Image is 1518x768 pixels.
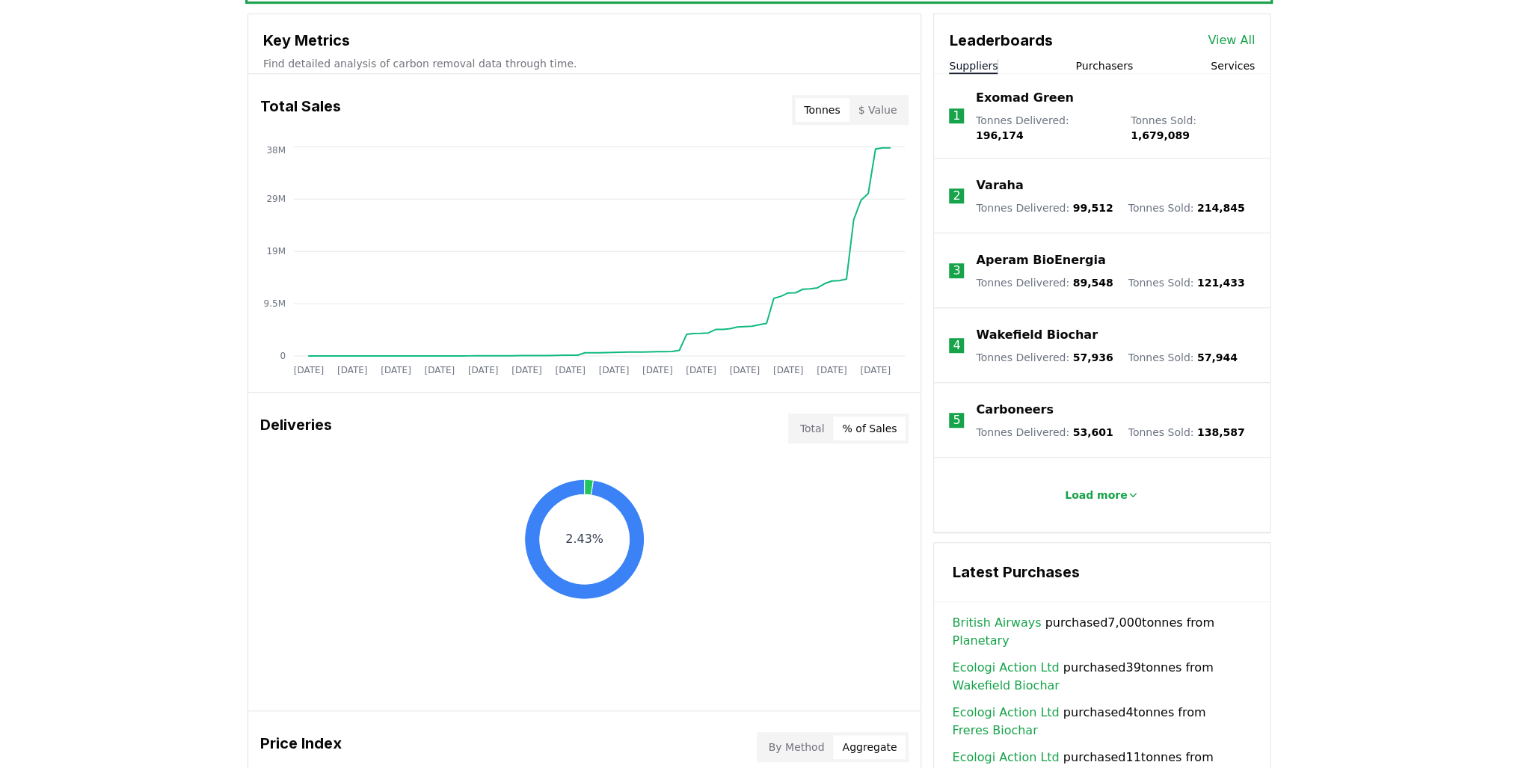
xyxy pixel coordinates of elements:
[976,275,1113,290] p: Tonnes Delivered :
[565,532,603,546] text: 2.43%
[266,246,286,256] tspan: 19M
[833,735,906,759] button: Aggregate
[952,677,1059,695] a: Wakefield Biochar
[861,364,891,375] tspan: [DATE]
[1197,277,1245,289] span: 121,433
[1197,202,1245,214] span: 214,845
[949,29,1052,52] h3: Leaderboards
[952,614,1252,650] span: purchased 7,000 tonnes from
[266,194,286,204] tspan: 29M
[976,89,1074,107] a: Exomad Green
[263,29,906,52] h3: Key Metrics
[976,200,1113,215] p: Tonnes Delivered :
[791,417,834,440] button: Total
[795,98,849,122] button: Tonnes
[730,364,760,375] tspan: [DATE]
[260,414,332,443] h3: Deliveries
[381,364,411,375] tspan: [DATE]
[952,704,1059,722] a: Ecologi Action Ltd
[952,659,1059,677] a: Ecologi Action Ltd
[686,364,716,375] tspan: [DATE]
[556,364,586,375] tspan: [DATE]
[260,95,341,125] h3: Total Sales
[1075,58,1133,73] button: Purchasers
[952,659,1252,695] span: purchased 39 tonnes from
[952,561,1252,583] h3: Latest Purchases
[294,364,325,375] tspan: [DATE]
[1131,113,1255,143] p: Tonnes Sold :
[953,411,960,429] p: 5
[976,176,1023,194] a: Varaha
[817,364,847,375] tspan: [DATE]
[760,735,834,759] button: By Method
[1053,480,1152,510] button: Load more
[1208,31,1255,49] a: View All
[425,364,455,375] tspan: [DATE]
[952,722,1037,740] a: Freres Biochar
[599,364,630,375] tspan: [DATE]
[468,364,499,375] tspan: [DATE]
[1128,200,1244,215] p: Tonnes Sold :
[833,417,906,440] button: % of Sales
[1072,426,1113,438] span: 53,601
[976,113,1116,143] p: Tonnes Delivered :
[1128,425,1244,440] p: Tonnes Sold :
[263,56,906,71] p: Find detailed analysis of carbon removal data through time.
[642,364,673,375] tspan: [DATE]
[337,364,368,375] tspan: [DATE]
[1131,129,1190,141] span: 1,679,089
[266,144,286,155] tspan: 38M
[1197,351,1238,363] span: 57,944
[953,107,960,125] p: 1
[953,262,960,280] p: 3
[280,351,286,361] tspan: 0
[1072,202,1113,214] span: 99,512
[849,98,906,122] button: $ Value
[952,632,1009,650] a: Planetary
[1072,277,1113,289] span: 89,548
[976,326,1097,344] a: Wakefield Biochar
[773,364,804,375] tspan: [DATE]
[952,704,1252,740] span: purchased 4 tonnes from
[976,350,1113,365] p: Tonnes Delivered :
[1072,351,1113,363] span: 57,936
[1128,275,1244,290] p: Tonnes Sold :
[976,129,1024,141] span: 196,174
[1065,488,1128,503] p: Load more
[949,58,998,73] button: Suppliers
[260,732,342,762] h3: Price Index
[1211,58,1255,73] button: Services
[952,614,1041,632] a: British Airways
[952,749,1059,767] a: Ecologi Action Ltd
[511,364,542,375] tspan: [DATE]
[953,337,960,354] p: 4
[1128,350,1237,365] p: Tonnes Sold :
[264,298,286,309] tspan: 9.5M
[1197,426,1245,438] span: 138,587
[953,187,960,205] p: 2
[976,425,1113,440] p: Tonnes Delivered :
[976,401,1053,419] a: Carboneers
[976,251,1105,269] a: Aperam BioEnergia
